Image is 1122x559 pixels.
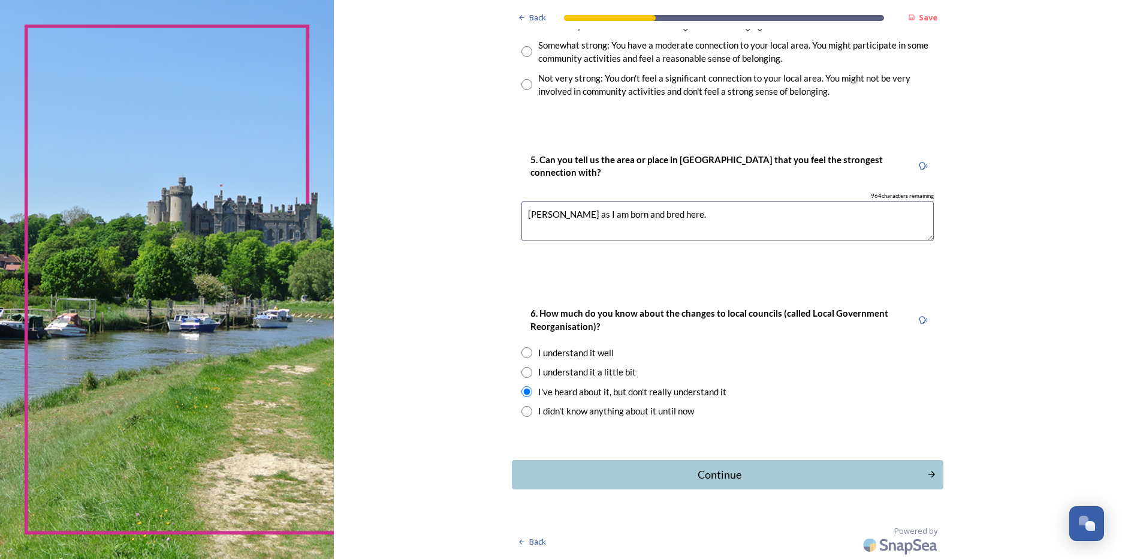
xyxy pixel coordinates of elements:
span: Back [529,12,546,23]
strong: 5. Can you tell us the area or place in [GEOGRAPHIC_DATA] that you feel the strongest connection ... [530,154,885,178]
div: Somewhat strong: You have a moderate connection to your local area. You might participate in some... [538,38,934,65]
div: I've heard about it, but don't really understand it [538,385,726,399]
div: Not very strong: You don't feel a significant connection to your local area. You might not be ver... [538,71,934,98]
div: I didn't know anything about it until now [538,404,694,418]
div: I understand it a little bit [538,365,636,379]
strong: Save [919,12,937,23]
img: SnapSea Logo [859,531,943,559]
span: Powered by [894,525,937,537]
span: Back [529,536,546,548]
textarea: [PERSON_NAME] as I am born and bred here. [521,201,934,241]
strong: 6. How much do you know about the changes to local councils (called Local Government Reorganisati... [530,308,890,331]
div: Continue [518,467,921,483]
div: I understand it well [538,346,614,360]
span: 964 characters remaining [871,192,934,200]
button: Continue [512,460,943,489]
button: Open Chat [1069,506,1104,541]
